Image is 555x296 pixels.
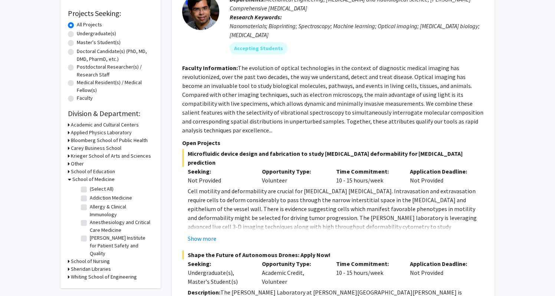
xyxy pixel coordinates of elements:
p: Opportunity Type: [262,259,325,268]
div: Nanomaterials; Bioprinting; Spectroscopy; Machine learning; Optical imaging; [MEDICAL_DATA] biolo... [230,22,484,39]
label: Doctoral Candidate(s) (PhD, MD, DMD, PharmD, etc.) [77,47,153,63]
label: Undergraduate(s) [77,30,116,37]
button: Show more [188,234,216,243]
h3: School of Medicine [72,175,115,183]
label: Master's Student(s) [77,39,121,46]
h3: Carey Business School [71,144,121,152]
div: Volunteer [256,167,331,185]
label: Allergy & Clinical Immunology [90,203,151,218]
h3: Applied Physics Laboratory [71,129,132,137]
b: Faculty Information: [182,64,238,72]
div: 10 - 15 hours/week [331,167,405,185]
p: Open Projects [182,138,484,147]
h3: School of Education [71,168,115,175]
span: Shape the Future of Autonomous Drones: Apply Now! [182,250,484,259]
label: Medical Resident(s) / Medical Fellow(s) [77,79,153,94]
p: Opportunity Type: [262,167,325,176]
div: 10 - 15 hours/week [331,259,405,286]
p: Seeking: [188,259,251,268]
p: Application Deadline: [410,259,473,268]
div: Not Provided [404,167,479,185]
h3: Bloomberg School of Public Health [71,137,148,144]
iframe: Chat [6,263,32,290]
div: Undergraduate(s), Master's Student(s) [188,268,251,286]
label: Postdoctoral Researcher(s) / Research Staff [77,63,153,79]
label: Faculty [77,94,93,102]
h3: Other [71,160,84,168]
div: Not Provided [188,176,251,185]
div: Not Provided [404,259,479,286]
h2: Projects Seeking: [68,9,153,18]
label: Addiction Medicine [90,194,132,202]
h3: Sheridan Libraries [71,265,111,273]
label: Anesthesiology and Critical Care Medicine [90,218,151,234]
b: Research Keywords: [230,13,282,21]
p: Seeking: [188,167,251,176]
h3: School of Nursing [71,257,110,265]
p: Time Commitment: [336,167,399,176]
label: [PERSON_NAME] Institute for Patient Safety and Quality [90,234,151,257]
p: Application Deadline: [410,167,473,176]
h3: Academic and Cultural Centers [71,121,139,129]
h2: Division & Department: [68,109,153,118]
div: Academic Credit, Volunteer [256,259,331,286]
mat-chip: Accepting Students [230,42,288,54]
h3: Krieger School of Arts and Sciences [71,152,151,160]
p: Time Commitment: [336,259,399,268]
strong: Description: [188,289,220,296]
p: Cell motility and deformability are crucial for [MEDICAL_DATA] [MEDICAL_DATA]. Intravasation and ... [188,187,484,240]
fg-read-more: The evolution of optical technologies in the context of diagnostic medical imaging has revolution... [182,64,483,134]
span: Microfluidic device design and fabrication to study [MEDICAL_DATA] deformability for [MEDICAL_DAT... [182,149,484,167]
label: (Select All) [90,185,114,193]
label: All Projects [77,21,102,29]
h3: Whiting School of Engineering [71,273,137,281]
